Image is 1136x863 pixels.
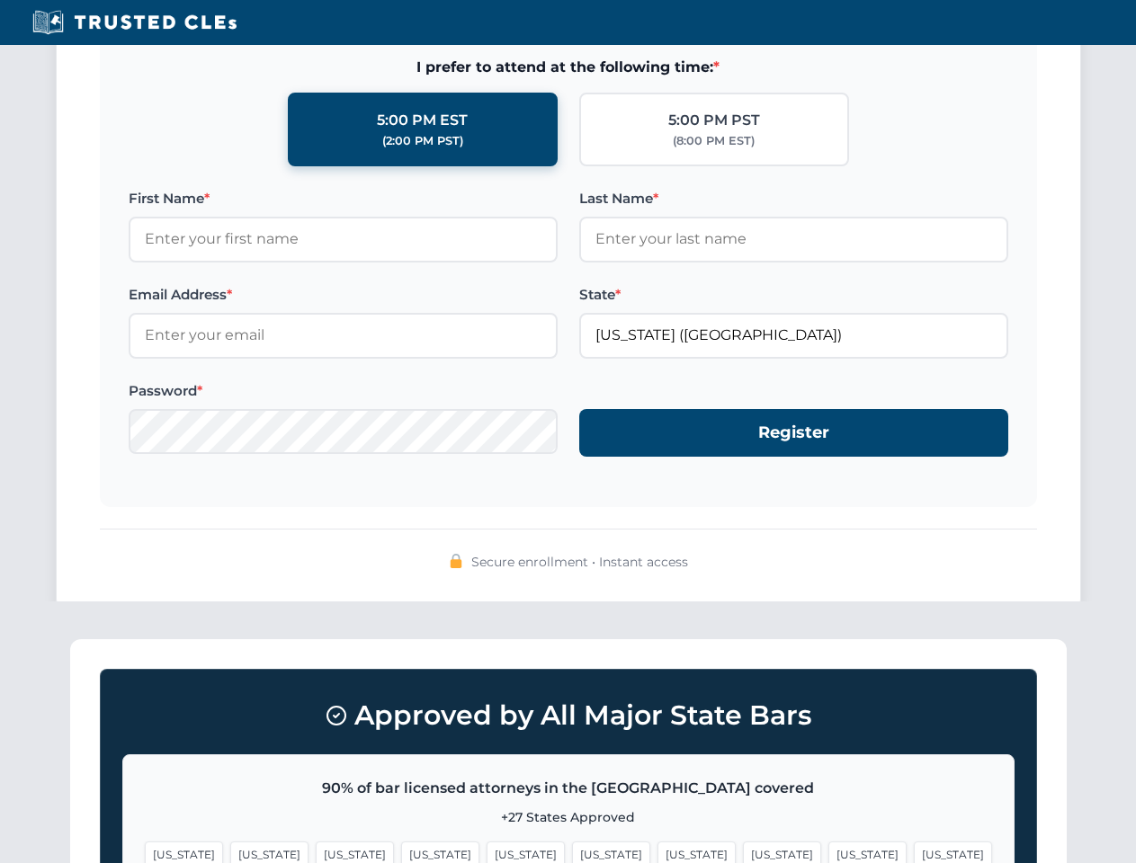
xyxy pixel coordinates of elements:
[145,807,992,827] p: +27 States Approved
[579,313,1008,358] input: Florida (FL)
[579,217,1008,262] input: Enter your last name
[129,217,558,262] input: Enter your first name
[129,188,558,209] label: First Name
[579,284,1008,306] label: State
[471,552,688,572] span: Secure enrollment • Instant access
[382,132,463,150] div: (2:00 PM PST)
[579,188,1008,209] label: Last Name
[129,313,558,358] input: Enter your email
[668,109,760,132] div: 5:00 PM PST
[27,9,242,36] img: Trusted CLEs
[122,691,1015,740] h3: Approved by All Major State Bars
[377,109,468,132] div: 5:00 PM EST
[579,409,1008,457] button: Register
[145,777,992,800] p: 90% of bar licensed attorneys in the [GEOGRAPHIC_DATA] covered
[673,132,755,150] div: (8:00 PM EST)
[129,284,558,306] label: Email Address
[129,56,1008,79] span: I prefer to attend at the following time:
[129,380,558,402] label: Password
[449,554,463,568] img: 🔒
